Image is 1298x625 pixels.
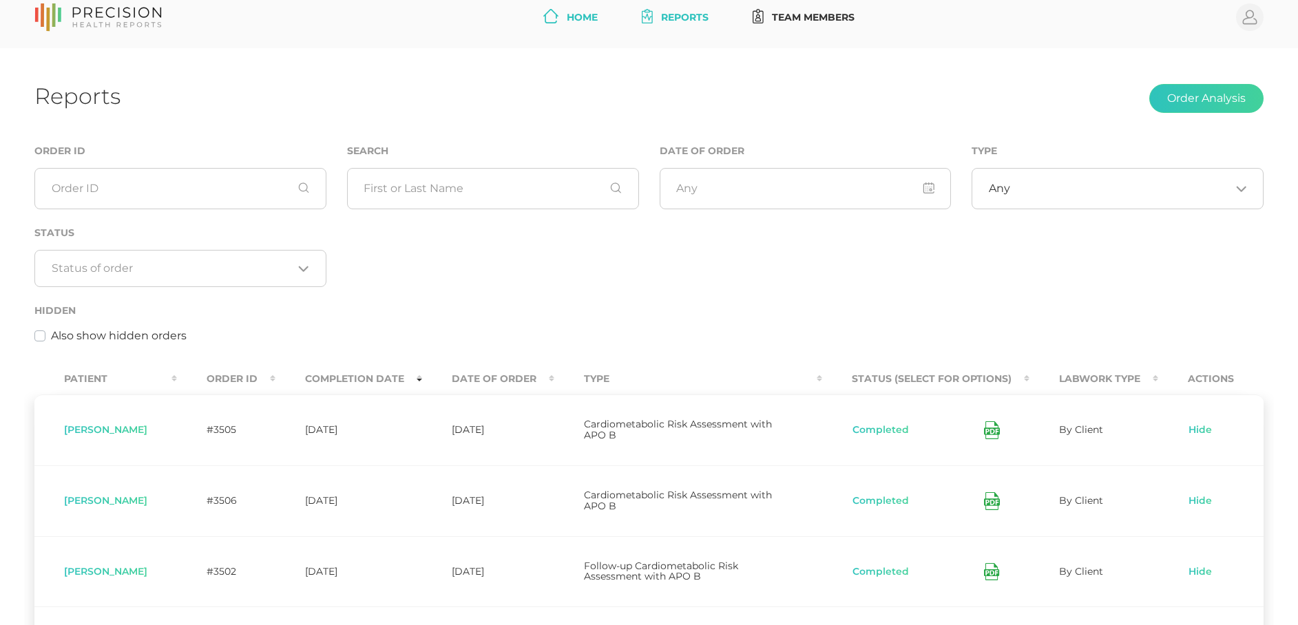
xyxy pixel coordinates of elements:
td: #3505 [177,394,275,465]
span: [PERSON_NAME] [64,494,147,507]
label: Date of Order [660,145,744,157]
label: Type [972,145,997,157]
td: [DATE] [275,465,422,536]
td: [DATE] [422,394,554,465]
td: [DATE] [275,536,422,607]
th: Type : activate to sort column ascending [554,363,822,394]
th: Status (Select for Options) : activate to sort column ascending [822,363,1029,394]
span: Any [989,182,1010,195]
a: Hide [1188,494,1213,508]
a: Hide [1188,565,1213,579]
span: Cardiometabolic Risk Assessment with APO B [584,418,772,441]
span: Follow-up Cardiometabolic Risk Assessment with APO B [584,560,738,583]
span: By Client [1059,423,1103,436]
input: Order ID [34,168,326,209]
label: Also show hidden orders [51,328,187,344]
button: Completed [852,423,910,437]
th: Completion Date : activate to sort column ascending [275,363,422,394]
a: Team Members [747,5,860,30]
td: [DATE] [275,394,422,465]
button: Order Analysis [1149,84,1264,113]
input: Search for option [1010,182,1231,195]
label: Search [347,145,388,157]
th: Order ID : activate to sort column ascending [177,363,275,394]
a: Reports [636,5,714,30]
th: Actions [1158,363,1264,394]
th: Patient : activate to sort column ascending [34,363,177,394]
label: Status [34,227,74,239]
button: Completed [852,494,910,508]
input: Search for option [52,262,293,275]
h1: Reports [34,83,121,109]
span: By Client [1059,565,1103,578]
a: Home [538,5,603,30]
td: #3506 [177,465,275,536]
input: Any [660,168,952,209]
span: By Client [1059,494,1103,507]
div: Search for option [34,250,326,287]
span: [PERSON_NAME] [64,423,147,436]
span: [PERSON_NAME] [64,565,147,578]
label: Hidden [34,305,76,317]
div: Search for option [972,168,1264,209]
td: [DATE] [422,465,554,536]
label: Order ID [34,145,85,157]
span: Cardiometabolic Risk Assessment with APO B [584,489,772,512]
input: First or Last Name [347,168,639,209]
a: Hide [1188,423,1213,437]
th: Date Of Order : activate to sort column ascending [422,363,554,394]
td: #3502 [177,536,275,607]
button: Completed [852,565,910,579]
th: Labwork Type : activate to sort column ascending [1029,363,1158,394]
td: [DATE] [422,536,554,607]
